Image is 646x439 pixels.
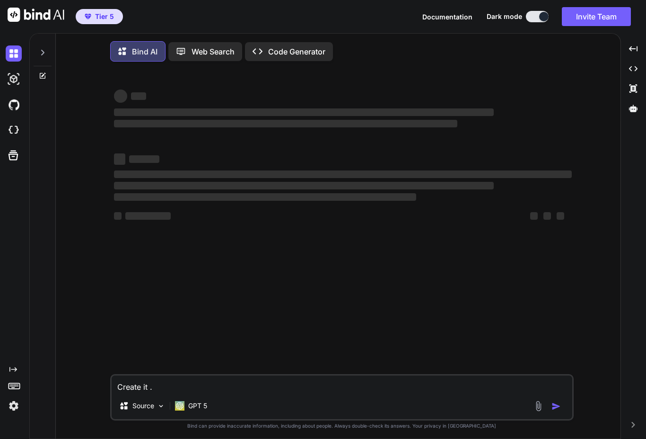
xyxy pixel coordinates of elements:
[551,402,561,411] img: icon
[114,182,494,189] span: ‌
[112,376,572,393] textarea: Create it .
[110,422,574,430] p: Bind can provide inaccurate information, including about people. Always double-check its answers....
[422,13,472,21] span: Documentation
[562,7,631,26] button: Invite Team
[125,212,171,220] span: ‌
[175,401,184,411] img: GPT 5
[114,90,127,103] span: ‌
[557,212,564,220] span: ‌
[533,401,544,412] img: attachment
[95,12,114,21] span: Tier 5
[6,45,22,62] img: darkChat
[114,120,457,127] span: ‌
[114,170,572,178] span: ‌
[487,12,522,21] span: Dark mode
[6,97,22,113] img: githubDark
[76,9,123,24] button: premiumTier 5
[6,122,22,138] img: cloudideIcon
[188,401,207,411] p: GPT 5
[132,401,154,411] p: Source
[157,402,165,410] img: Pick Models
[132,46,157,57] p: Bind AI
[8,8,64,22] img: Bind AI
[192,46,235,57] p: Web Search
[114,193,416,201] span: ‌
[129,155,159,163] span: ‌
[6,398,22,414] img: settings
[530,212,538,220] span: ‌
[6,71,22,87] img: darkAi-studio
[422,12,472,22] button: Documentation
[131,92,146,100] span: ‌
[114,153,125,165] span: ‌
[543,212,551,220] span: ‌
[114,212,122,220] span: ‌
[114,108,494,116] span: ‌
[268,46,325,57] p: Code Generator
[85,14,91,19] img: premium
